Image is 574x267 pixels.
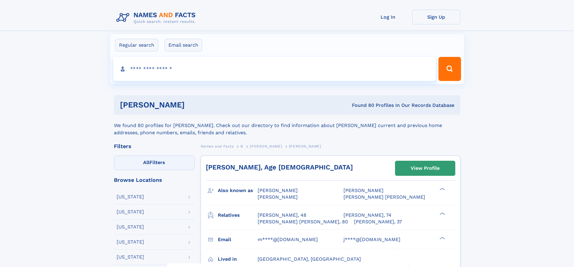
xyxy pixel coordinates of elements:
[250,142,282,150] a: [PERSON_NAME]
[438,57,461,81] button: Search Button
[114,156,195,170] label: Filters
[218,234,258,245] h3: Email
[117,225,144,229] div: [US_STATE]
[250,144,282,148] span: [PERSON_NAME]
[258,256,361,262] span: [GEOGRAPHIC_DATA], [GEOGRAPHIC_DATA]
[364,10,412,24] a: Log In
[412,10,460,24] a: Sign Up
[165,39,202,51] label: Email search
[258,188,298,193] span: [PERSON_NAME]
[114,10,201,26] img: Logo Names and Facts
[268,102,454,109] div: Found 80 Profiles In Our Records Database
[201,142,234,150] a: Names and Facts
[206,163,353,171] a: [PERSON_NAME], Age [DEMOGRAPHIC_DATA]
[343,212,391,219] a: [PERSON_NAME], 74
[120,101,268,109] h1: [PERSON_NAME]
[438,236,445,240] div: ❯
[258,219,348,225] a: [PERSON_NAME] [PERSON_NAME], 80
[240,142,243,150] a: B
[343,188,384,193] span: [PERSON_NAME]
[117,194,144,199] div: [US_STATE]
[289,144,321,148] span: [PERSON_NAME]
[114,177,195,183] div: Browse Locations
[258,194,298,200] span: [PERSON_NAME]
[143,160,149,165] span: All
[438,212,445,216] div: ❯
[117,240,144,244] div: [US_STATE]
[343,194,425,200] span: [PERSON_NAME] [PERSON_NAME]
[218,210,258,220] h3: Relatives
[438,187,445,191] div: ❯
[240,144,243,148] span: B
[218,185,258,196] h3: Also known as
[115,39,158,51] label: Regular search
[395,161,455,175] a: View Profile
[258,212,306,219] a: [PERSON_NAME], 48
[354,219,402,225] a: [PERSON_NAME], 37
[117,255,144,259] div: [US_STATE]
[411,161,440,175] div: View Profile
[114,115,460,136] div: We found 80 profiles for [PERSON_NAME]. Check out our directory to find information about [PERSON...
[218,254,258,264] h3: Lived in
[114,144,195,149] div: Filters
[117,210,144,214] div: [US_STATE]
[113,57,436,81] input: search input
